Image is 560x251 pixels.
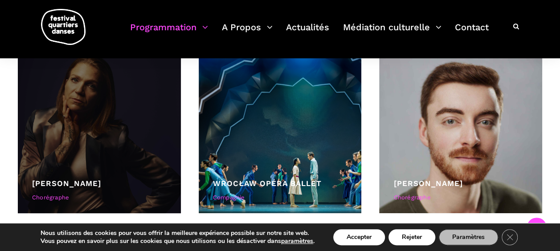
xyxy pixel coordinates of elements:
a: A Propos [222,20,273,46]
a: Wrocław Opéra Ballet [213,179,322,188]
button: Close GDPR Cookie Banner [502,229,518,245]
a: Programmation [130,20,208,46]
a: Médiation culturelle [343,20,441,46]
a: [PERSON_NAME] [32,179,101,188]
button: Rejeter [388,229,435,245]
button: Paramètres [439,229,498,245]
button: paramètres [281,237,313,245]
a: Actualités [286,20,329,46]
div: Compagnie [213,193,347,202]
a: [PERSON_NAME] [393,179,462,188]
div: Chorégraphe [32,193,167,202]
a: Contact [455,20,489,46]
button: Accepter [333,229,385,245]
div: Chorégraphe [393,193,528,202]
p: Vous pouvez en savoir plus sur les cookies que nous utilisons ou les désactiver dans . [41,237,315,245]
img: logo-fqd-med [41,9,86,45]
p: Nous utilisons des cookies pour vous offrir la meilleure expérience possible sur notre site web. [41,229,315,237]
